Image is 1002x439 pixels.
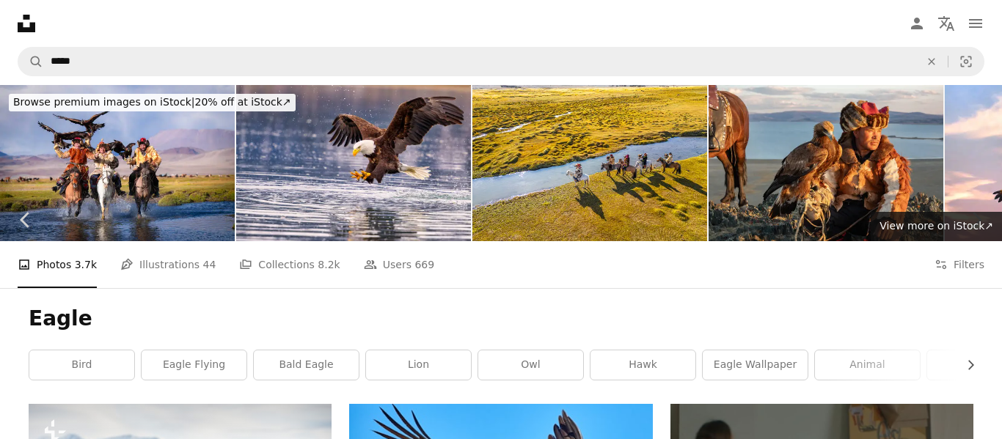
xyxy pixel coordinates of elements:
span: 44 [203,257,216,273]
button: Visual search [948,48,984,75]
span: Browse premium images on iStock | [13,96,194,108]
span: View more on iStock ↗ [880,220,993,232]
h1: Eagle [29,306,973,332]
a: Log in / Sign up [902,9,932,38]
button: Language [932,9,961,38]
a: Collections 8.2k [239,241,340,288]
button: Clear [915,48,948,75]
a: hawk [590,350,695,380]
img: group of Kazakh eagle hunters riding horses in Bayan Olgii, West Mongolia [472,85,707,241]
a: bird [29,350,134,380]
a: Next [951,150,1002,290]
img: A nomadic Kazakh eagle hunter sitting with his Golden Eagle in evening sunlight [709,85,943,241]
a: animal [815,350,920,380]
span: 8.2k [318,257,340,273]
a: Users 669 [364,241,434,288]
a: owl [478,350,583,380]
form: Find visuals sitewide [18,47,984,76]
span: 20% off at iStock ↗ [13,96,291,108]
a: eagle wallpaper [703,350,808,380]
a: bald eagle [254,350,359,380]
button: Filters [935,241,984,288]
button: Menu [961,9,990,38]
a: lion [366,350,471,380]
a: Home — Unsplash [18,15,35,32]
a: View more on iStock↗ [871,212,1002,241]
img: bald eagle about to dive into water with catch in it's talon [236,85,471,241]
a: eagle flying [142,350,246,380]
span: 669 [414,257,434,273]
a: Illustrations 44 [120,241,216,288]
button: scroll list to the right [957,350,973,380]
button: Search Unsplash [18,48,43,75]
